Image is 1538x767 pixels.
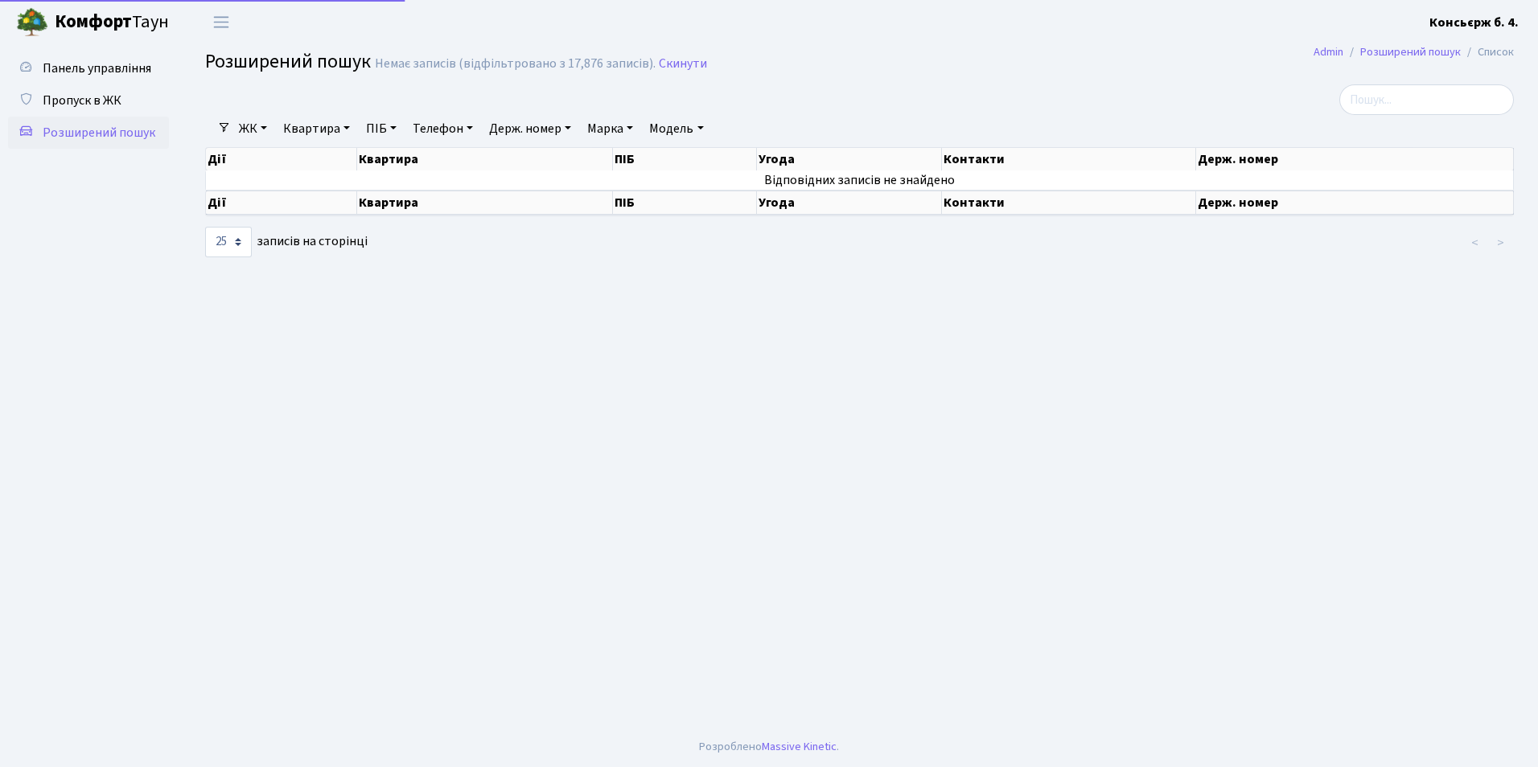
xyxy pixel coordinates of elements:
[55,9,169,36] span: Таун
[942,191,1196,215] th: Контакти
[699,738,839,756] div: Розроблено .
[1429,14,1519,31] b: Консьєрж б. 4.
[942,148,1196,170] th: Контакти
[1461,43,1514,61] li: Список
[206,191,357,215] th: Дії
[43,124,155,142] span: Розширений пошук
[1314,43,1343,60] a: Admin
[205,227,368,257] label: записів на сторінці
[201,9,241,35] button: Переключити навігацію
[762,738,837,755] a: Massive Kinetic
[43,92,121,109] span: Пропуск в ЖК
[1196,191,1514,215] th: Держ. номер
[206,148,357,170] th: Дії
[757,148,942,170] th: Угода
[643,115,709,142] a: Модель
[1360,43,1461,60] a: Розширений пошук
[757,191,942,215] th: Угода
[357,191,613,215] th: Квартира
[8,117,169,149] a: Розширений пошук
[1339,84,1514,115] input: Пошук...
[659,56,707,72] a: Скинути
[8,84,169,117] a: Пропуск в ЖК
[55,9,132,35] b: Комфорт
[43,59,151,77] span: Панель управління
[1289,35,1538,69] nav: breadcrumb
[206,170,1514,190] td: Відповідних записів не знайдено
[483,115,578,142] a: Держ. номер
[1196,148,1514,170] th: Держ. номер
[357,148,613,170] th: Квартира
[1429,13,1519,32] a: Консьєрж б. 4.
[8,52,169,84] a: Панель управління
[613,191,757,215] th: ПІБ
[613,148,757,170] th: ПІБ
[277,115,356,142] a: Квартира
[406,115,479,142] a: Телефон
[16,6,48,39] img: logo.png
[205,47,371,76] span: Розширений пошук
[232,115,273,142] a: ЖК
[360,115,403,142] a: ПІБ
[205,227,252,257] select: записів на сторінці
[375,56,656,72] div: Немає записів (відфільтровано з 17,876 записів).
[581,115,639,142] a: Марка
